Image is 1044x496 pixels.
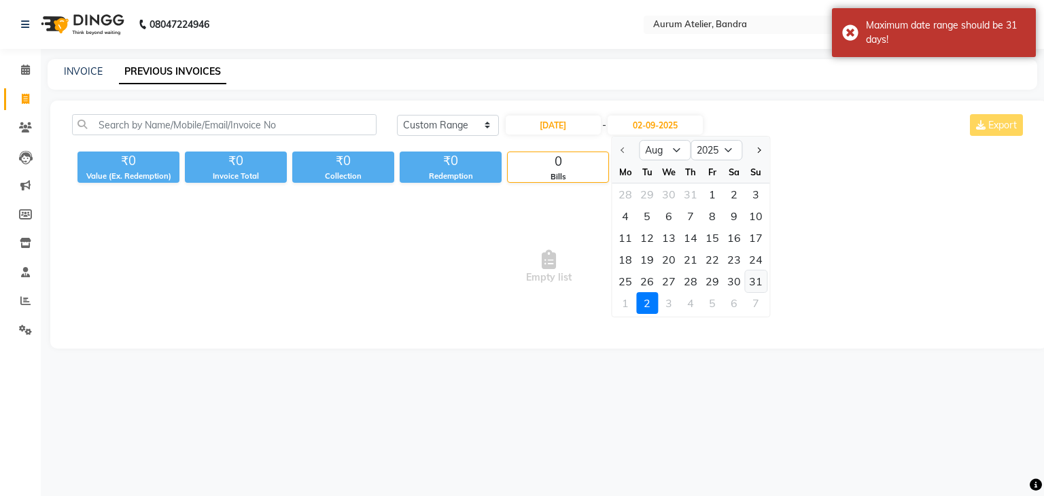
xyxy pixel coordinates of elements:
div: Th [680,161,701,183]
select: Select month [639,140,691,160]
div: 28 [680,270,701,292]
div: 4 [680,292,701,314]
div: 21 [680,249,701,270]
div: Sunday, August 3, 2025 [745,183,767,205]
div: 18 [614,249,636,270]
div: Saturday, August 16, 2025 [723,227,745,249]
div: 7 [745,292,767,314]
div: Sunday, August 24, 2025 [745,249,767,270]
div: 13 [658,227,680,249]
div: 1 [614,292,636,314]
div: Tuesday, September 2, 2025 [636,292,658,314]
div: Friday, August 22, 2025 [701,249,723,270]
input: End Date [608,116,703,135]
div: 3 [745,183,767,205]
div: Saturday, August 23, 2025 [723,249,745,270]
div: 5 [701,292,723,314]
div: Saturday, August 2, 2025 [723,183,745,205]
div: 22 [701,249,723,270]
div: 26 [636,270,658,292]
div: 25 [614,270,636,292]
div: Redemption [400,171,502,182]
div: We [658,161,680,183]
div: 6 [658,205,680,227]
div: Monday, August 25, 2025 [614,270,636,292]
div: Wednesday, August 6, 2025 [658,205,680,227]
div: Thursday, September 4, 2025 [680,292,701,314]
div: Thursday, August 21, 2025 [680,249,701,270]
div: Tuesday, August 19, 2025 [636,249,658,270]
div: Sa [723,161,745,183]
div: 16 [723,227,745,249]
div: Monday, September 1, 2025 [614,292,636,314]
div: Value (Ex. Redemption) [77,171,179,182]
div: Friday, September 5, 2025 [701,292,723,314]
div: Wednesday, August 27, 2025 [658,270,680,292]
div: Wednesday, September 3, 2025 [658,292,680,314]
div: 12 [636,227,658,249]
div: 19 [636,249,658,270]
div: Tuesday, August 12, 2025 [636,227,658,249]
div: 9 [723,205,745,227]
div: Saturday, September 6, 2025 [723,292,745,314]
div: Saturday, August 9, 2025 [723,205,745,227]
div: Maximum date range should be 31 days! [866,18,1026,47]
div: Friday, August 15, 2025 [701,227,723,249]
div: 30 [723,270,745,292]
div: Friday, August 1, 2025 [701,183,723,205]
div: Monday, August 4, 2025 [614,205,636,227]
div: Wednesday, August 13, 2025 [658,227,680,249]
div: 8 [701,205,723,227]
div: Su [745,161,767,183]
span: Empty list [72,199,1026,335]
div: 2 [723,183,745,205]
input: Start Date [506,116,601,135]
div: Bills [508,171,608,183]
div: Thursday, August 28, 2025 [680,270,701,292]
div: Monday, August 18, 2025 [614,249,636,270]
div: Monday, August 11, 2025 [614,227,636,249]
div: Invoice Total [185,171,287,182]
div: Thursday, August 14, 2025 [680,227,701,249]
div: 10 [745,205,767,227]
div: Saturday, August 30, 2025 [723,270,745,292]
div: ₹0 [400,152,502,171]
div: Fr [701,161,723,183]
div: 15 [701,227,723,249]
div: 24 [745,249,767,270]
div: ₹0 [77,152,179,171]
div: 29 [701,270,723,292]
div: 23 [723,249,745,270]
div: 20 [658,249,680,270]
div: Thursday, August 7, 2025 [680,205,701,227]
div: 4 [614,205,636,227]
div: 2 [636,292,658,314]
div: 5 [636,205,658,227]
input: Search by Name/Mobile/Email/Invoice No [72,114,377,135]
div: Tuesday, August 26, 2025 [636,270,658,292]
div: 6 [723,292,745,314]
div: Tuesday, August 5, 2025 [636,205,658,227]
div: ₹0 [185,152,287,171]
div: 11 [614,227,636,249]
select: Select year [691,140,742,160]
div: 27 [658,270,680,292]
div: Collection [292,171,394,182]
div: 31 [745,270,767,292]
div: Sunday, September 7, 2025 [745,292,767,314]
a: INVOICE [64,65,103,77]
div: 7 [680,205,701,227]
div: Sunday, August 31, 2025 [745,270,767,292]
div: ₹0 [292,152,394,171]
div: 1 [701,183,723,205]
div: 3 [658,292,680,314]
div: Sunday, August 17, 2025 [745,227,767,249]
div: 0 [508,152,608,171]
div: Tu [636,161,658,183]
div: Sunday, August 10, 2025 [745,205,767,227]
a: PREVIOUS INVOICES [119,60,226,84]
div: 14 [680,227,701,249]
div: Mo [614,161,636,183]
div: Wednesday, August 20, 2025 [658,249,680,270]
b: 08047224946 [150,5,209,43]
